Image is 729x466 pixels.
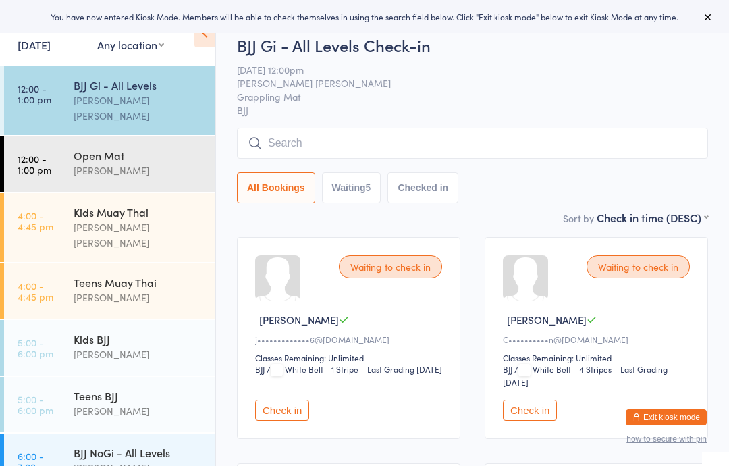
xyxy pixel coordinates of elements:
[237,128,708,159] input: Search
[339,255,442,278] div: Waiting to check in
[74,163,204,178] div: [PERSON_NAME]
[74,275,204,290] div: Teens Muay Thai
[4,320,215,376] a: 5:00 -6:00 pmKids BJJ[PERSON_NAME]
[503,352,694,363] div: Classes Remaining: Unlimited
[255,363,265,375] div: BJJ
[503,334,694,345] div: C••••••••••n@[DOMAIN_NAME]
[74,148,204,163] div: Open Mat
[507,313,587,327] span: [PERSON_NAME]
[22,11,707,22] div: You have now entered Kiosk Mode. Members will be able to check themselves in using the search fie...
[4,377,215,432] a: 5:00 -6:00 pmTeens BJJ[PERSON_NAME]
[626,434,707,444] button: how to secure with pin
[255,400,309,421] button: Check in
[322,172,381,203] button: Waiting5
[18,37,51,52] a: [DATE]
[626,409,707,425] button: Exit kiosk mode
[4,136,215,192] a: 12:00 -1:00 pmOpen Mat[PERSON_NAME]
[237,90,687,103] span: Grappling Mat
[18,210,53,232] time: 4:00 - 4:45 pm
[237,76,687,90] span: [PERSON_NAME] [PERSON_NAME]
[18,83,51,105] time: 12:00 - 1:00 pm
[97,37,164,52] div: Any location
[387,172,458,203] button: Checked in
[18,280,53,302] time: 4:00 - 4:45 pm
[237,103,708,117] span: BJJ
[597,210,708,225] div: Check in time (DESC)
[563,211,594,225] label: Sort by
[4,193,215,262] a: 4:00 -4:45 pmKids Muay Thai[PERSON_NAME] [PERSON_NAME]
[255,334,446,345] div: j•••••••••••••6@[DOMAIN_NAME]
[255,352,446,363] div: Classes Remaining: Unlimited
[74,205,204,219] div: Kids Muay Thai
[4,66,215,135] a: 12:00 -1:00 pmBJJ Gi - All Levels[PERSON_NAME] [PERSON_NAME]
[74,219,204,251] div: [PERSON_NAME] [PERSON_NAME]
[4,263,215,319] a: 4:00 -4:45 pmTeens Muay Thai[PERSON_NAME]
[74,346,204,362] div: [PERSON_NAME]
[503,363,512,375] div: BJJ
[74,332,204,346] div: Kids BJJ
[18,153,51,175] time: 12:00 - 1:00 pm
[74,388,204,403] div: Teens BJJ
[259,313,339,327] span: [PERSON_NAME]
[237,34,708,56] h2: BJJ Gi - All Levels Check-in
[18,337,53,359] time: 5:00 - 6:00 pm
[366,182,371,193] div: 5
[587,255,690,278] div: Waiting to check in
[503,400,557,421] button: Check in
[237,63,687,76] span: [DATE] 12:00pm
[503,363,668,388] span: / White Belt - 4 Stripes – Last Grading [DATE]
[74,78,204,93] div: BJJ Gi - All Levels
[74,445,204,460] div: BJJ NoGi - All Levels
[237,172,315,203] button: All Bookings
[267,363,442,375] span: / White Belt - 1 Stripe – Last Grading [DATE]
[18,394,53,415] time: 5:00 - 6:00 pm
[74,403,204,419] div: [PERSON_NAME]
[74,290,204,305] div: [PERSON_NAME]
[74,93,204,124] div: [PERSON_NAME] [PERSON_NAME]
